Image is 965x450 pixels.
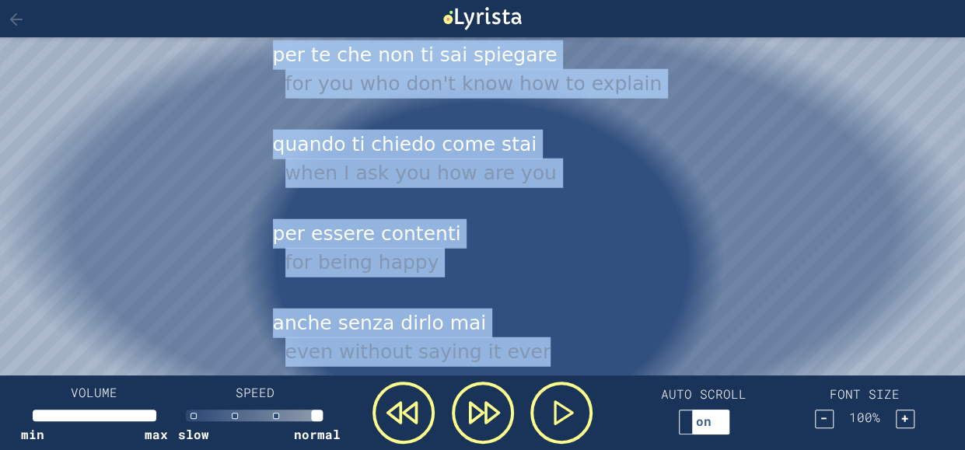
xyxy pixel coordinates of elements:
[896,410,914,428] button: +
[259,119,707,202] div: quando ti chiedo come stai
[259,30,707,113] div: per te che non ti sai spiegare
[21,425,44,444] span: min
[285,69,693,99] div: for you who don't know how to explain
[837,408,893,427] span: 100 %
[680,412,728,431] div: on
[815,410,834,428] button: −
[33,383,156,402] h4: VOLUME
[145,425,168,444] span: max
[178,425,209,444] span: slow
[294,425,341,444] span: normal
[194,383,317,402] h4: SPEED
[259,298,707,381] div: anche senza dirlo mai
[285,248,693,277] div: for being happy
[285,159,693,188] div: when I ask you how are you
[901,410,909,426] span: +
[830,385,900,403] h4: FONT SIZE
[259,208,707,291] div: per essere contenti
[661,385,746,403] h4: AUTO SCROLL
[285,337,693,367] div: even without saying it ever
[820,410,828,426] span: −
